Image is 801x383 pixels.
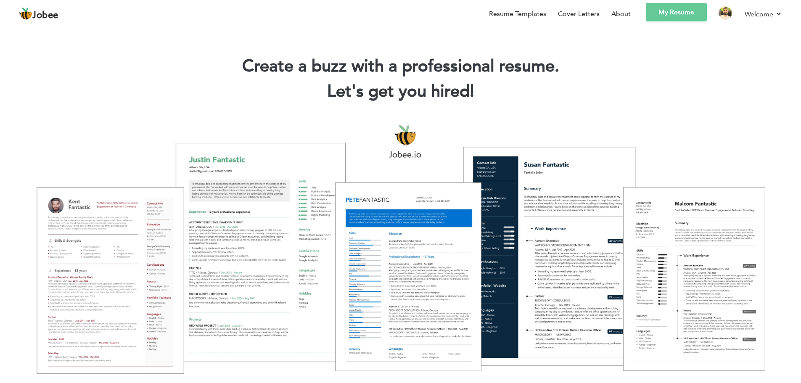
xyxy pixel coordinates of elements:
img: jobee.io [19,7,32,21]
img: Profile Img [719,6,732,20]
h1: Create a buzz with a professional resume. [13,55,788,77]
span: | [470,80,474,103]
span: Jobee [32,11,58,20]
a: Jobee [19,7,58,21]
h2: Let's [13,81,788,103]
a: My Resume [646,3,707,21]
a: About [611,9,631,19]
a: Cover Letters [558,9,600,19]
a: Welcome [745,9,782,19]
a: Resume Templates [489,9,546,19]
span: get you hired! [368,80,474,103]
